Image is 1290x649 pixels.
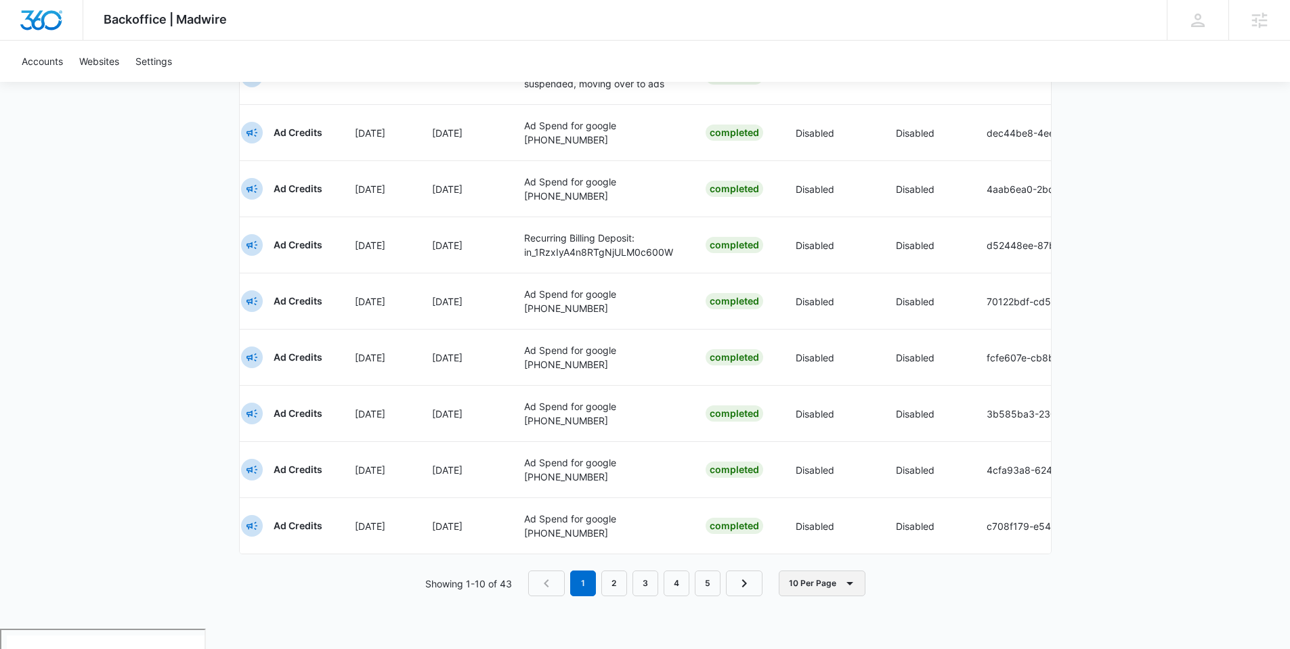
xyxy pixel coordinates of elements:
[896,126,954,140] p: Disabled
[432,126,492,140] p: [DATE]
[896,351,954,365] p: Disabled
[274,238,322,252] p: Ad Credits
[796,182,863,196] p: Disabled
[796,519,863,533] p: Disabled
[796,294,863,309] p: Disabled
[524,287,673,315] p: Ad Spend for google [PHONE_NUMBER]
[896,463,954,477] p: Disabled
[135,79,146,89] img: tab_keywords_by_traffic_grey.svg
[355,182,400,196] p: [DATE]
[896,238,954,252] p: Disabled
[570,570,596,596] em: 1
[104,12,227,26] span: Backoffice | Madwire
[274,294,322,308] p: Ad Credits
[896,294,954,309] p: Disabled
[355,463,400,477] p: [DATE]
[726,570,762,596] a: Next Page
[987,238,1191,252] p: d52448ee-87be-4efa-bb4c-4140eadd9286
[51,80,121,89] div: Domain Overview
[432,182,492,196] p: [DATE]
[796,126,863,140] p: Disabled
[432,407,492,421] p: [DATE]
[524,512,673,540] p: Ad Spend for google [PHONE_NUMBER]
[355,126,400,140] p: [DATE]
[274,519,322,533] p: Ad Credits
[796,463,863,477] p: Disabled
[355,351,400,365] p: [DATE]
[355,519,400,533] p: [DATE]
[695,570,721,596] a: Page 5
[601,570,627,596] a: Page 2
[632,570,658,596] a: Page 3
[22,22,33,32] img: logo_orange.svg
[274,351,322,364] p: Ad Credits
[524,118,673,147] p: Ad Spend for google [PHONE_NUMBER]
[37,79,47,89] img: tab_domain_overview_orange.svg
[706,181,763,197] div: Completed
[706,518,763,534] div: Completed
[706,349,763,365] div: Completed
[432,463,492,477] p: [DATE]
[706,462,763,478] div: Completed
[706,405,763,422] div: Completed
[796,238,863,252] p: Disabled
[664,570,689,596] a: Page 4
[896,519,954,533] p: Disabled
[35,35,149,46] div: Domain: [DOMAIN_NAME]
[432,238,492,252] p: [DATE]
[796,407,863,421] p: Disabled
[987,463,1191,477] p: 4cfa93a8-6247-443d-ad63-c956a4a8d0b1
[706,293,763,309] div: Completed
[779,570,865,596] button: 10 Per Page
[896,182,954,196] p: Disabled
[71,41,127,82] a: Websites
[274,126,322,139] p: Ad Credits
[38,22,66,32] div: v 4.0.25
[987,407,1191,421] p: 3b585ba3-230f-49d3-a098-798764235443
[524,175,673,203] p: Ad Spend for google [PHONE_NUMBER]
[432,294,492,309] p: [DATE]
[528,570,762,596] nav: Pagination
[987,351,1191,365] p: fcfe607e-cb8b-494c-b1c4-47e33b153d6c
[150,80,228,89] div: Keywords by Traffic
[274,182,322,196] p: Ad Credits
[987,294,1191,309] p: 70122bdf-cd5b-4c64-b8a8-6ef7fef41145
[524,343,673,372] p: Ad Spend for google [PHONE_NUMBER]
[274,463,322,476] p: Ad Credits
[987,519,1191,533] p: c708f179-e540-43d6-9ec7-7d47921d6743
[355,407,400,421] p: [DATE]
[706,237,763,253] div: Completed
[432,351,492,365] p: [DATE]
[987,182,1191,196] p: 4aab6ea0-2bc7-450d-b7c1-1780e1cfe874
[524,455,673,484] p: Ad Spend for google [PHONE_NUMBER]
[706,125,763,141] div: Completed
[524,399,673,428] p: Ad Spend for google [PHONE_NUMBER]
[355,238,400,252] p: [DATE]
[22,35,33,46] img: website_grey.svg
[274,407,322,420] p: Ad Credits
[796,351,863,365] p: Disabled
[425,577,512,591] p: Showing 1-10 of 43
[14,41,71,82] a: Accounts
[355,294,400,309] p: [DATE]
[432,519,492,533] p: [DATE]
[127,41,180,82] a: Settings
[896,407,954,421] p: Disabled
[524,231,673,259] p: Recurring Billing Deposit: in_1RzxIyA4n8RTgNjULM0c600W
[987,126,1191,140] p: dec44be8-4ee6-4c09-b1ae-3068ba94886a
